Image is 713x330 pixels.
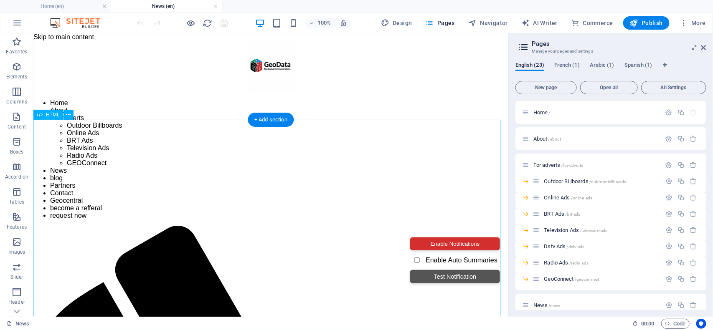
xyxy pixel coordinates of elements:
span: Click to open page [544,178,626,184]
button: Design [378,16,416,30]
div: Settings [665,210,672,217]
span: French (1) [554,60,580,72]
span: /brt-ads [565,212,580,217]
div: Design (Ctrl+Alt+Y) [378,16,416,30]
span: Spanish (1) [624,60,652,72]
span: Click to open page [533,302,560,308]
div: Settings [665,178,672,185]
span: All Settings [645,85,703,90]
span: /dstv-ads [566,244,584,249]
h6: 100% [318,18,331,28]
span: /online-ads [571,196,593,200]
p: Columns [6,98,27,105]
button: AI Writer [518,16,561,30]
p: Features [7,224,27,230]
div: Home/ [531,110,661,115]
span: Click to open page [544,243,584,249]
span: /television-ads [580,228,607,233]
p: Slider [10,274,23,280]
span: /about [548,137,561,141]
button: reload [203,18,213,28]
button: Code [661,319,690,329]
p: Content [8,123,26,130]
div: Settings [665,161,672,169]
span: English (23) [515,60,544,72]
span: Click to open page [544,259,589,266]
div: Duplicate [677,259,685,266]
span: More [680,19,706,27]
span: Navigator [468,19,508,27]
span: HTML [46,112,60,117]
div: Duplicate [677,161,685,169]
p: Favorites [6,48,27,55]
span: Open all [584,85,634,90]
button: All Settings [641,81,706,94]
button: Open all [580,81,638,94]
div: Remove [690,302,697,309]
span: / [549,111,551,115]
p: Images [8,249,25,255]
div: Settings [665,227,672,234]
button: Usercentrics [696,319,706,329]
button: New page [515,81,577,94]
p: Boxes [10,149,24,155]
div: Settings [665,275,672,282]
div: Television Ads/television-ads [541,227,661,233]
span: Click to open page [533,162,583,168]
div: Dstv Ads/dstv-ads [541,244,661,249]
p: Elements [6,73,28,80]
span: /for-adverts [561,163,584,168]
span: Click to open page [544,194,592,201]
div: GeoConnect/geoconnect [541,276,661,282]
div: About/about [531,136,661,141]
h6: Session time [632,319,655,329]
span: New page [519,85,573,90]
span: /news [548,303,561,308]
span: Publish [630,19,663,27]
button: Publish [623,16,670,30]
button: Navigator [465,16,511,30]
span: Click to open page [533,136,561,142]
span: Code [665,319,686,329]
span: : [647,320,648,327]
div: Duplicate [677,109,685,116]
span: Pages [426,19,455,27]
span: /geoconnect [575,277,599,282]
h2: Pages [532,40,706,48]
img: Editor Logo [48,18,111,28]
div: Duplicate [677,194,685,201]
p: Header [8,299,25,305]
button: More [676,16,709,30]
div: Settings [665,135,672,142]
div: Duplicate [677,302,685,309]
div: Remove [690,243,697,250]
span: /radio-ads [569,261,589,265]
div: Settings [665,302,672,309]
div: Duplicate [677,243,685,250]
div: The startpage cannot be deleted [690,109,697,116]
div: Radio Ads/radio-ads [541,260,661,265]
div: + Add section [248,113,294,127]
div: Remove [690,275,697,282]
span: Click to open page [544,276,599,282]
div: Settings [665,243,672,250]
button: Pages [422,16,458,30]
button: 100% [305,18,335,28]
span: /outdoor-billboards [589,179,627,184]
div: Remove [690,194,697,201]
span: Click to open page [544,211,580,217]
h3: Manage your pages and settings [532,48,690,55]
div: Settings [665,194,672,201]
a: Click to cancel selection. Double-click to open Pages [7,319,29,329]
button: Click here to leave preview mode and continue editing [186,18,196,28]
div: Duplicate [677,275,685,282]
div: Remove [690,210,697,217]
div: For adverts/for-adverts [531,162,661,168]
div: Duplicate [677,135,685,142]
button: Commerce [568,16,617,30]
div: Duplicate [677,227,685,234]
h4: News (en) [111,2,222,11]
div: Duplicate [677,210,685,217]
p: Tables [9,199,24,205]
i: On resize automatically adjust zoom level to fit chosen device. [340,19,347,27]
